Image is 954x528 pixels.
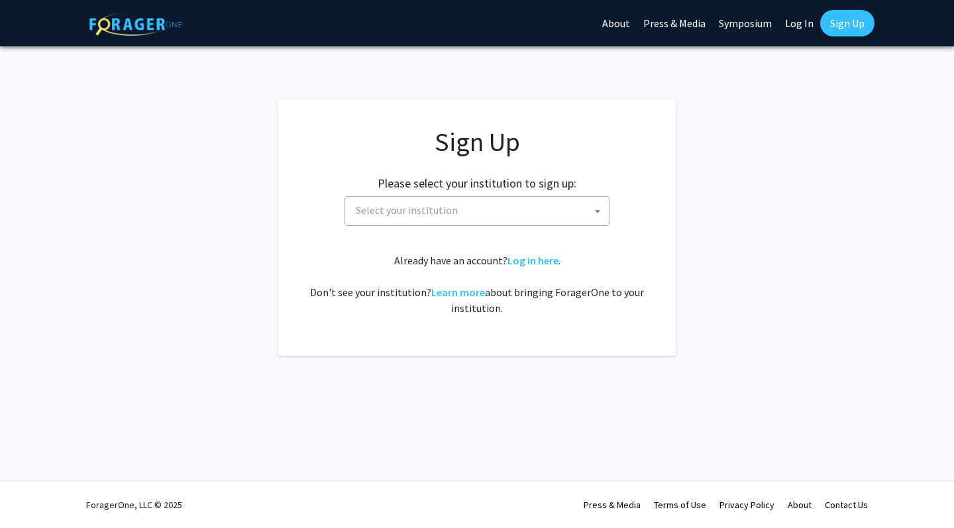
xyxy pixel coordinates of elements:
a: Terms of Use [654,499,706,511]
a: Sign Up [820,10,874,36]
a: About [788,499,812,511]
span: Select your institution [356,203,458,217]
a: Privacy Policy [719,499,774,511]
iframe: Chat [10,468,56,518]
div: ForagerOne, LLC © 2025 [86,482,182,528]
a: Contact Us [825,499,868,511]
a: Learn more about bringing ForagerOne to your institution [431,286,485,299]
a: Log in here [507,254,558,267]
img: ForagerOne Logo [89,13,182,36]
h1: Sign Up [305,126,649,158]
span: Select your institution [344,196,609,226]
span: Select your institution [350,197,609,224]
a: Press & Media [584,499,641,511]
h2: Please select your institution to sign up: [378,176,576,191]
div: Already have an account? . Don't see your institution? about bringing ForagerOne to your institut... [305,252,649,316]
